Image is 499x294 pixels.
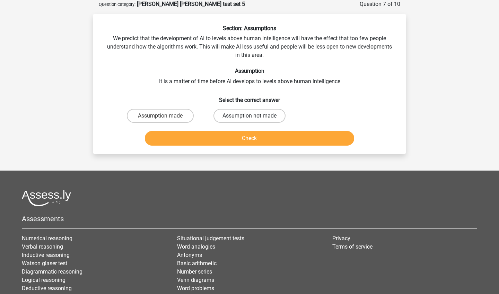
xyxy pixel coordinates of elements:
a: Terms of service [332,243,373,250]
a: Deductive reasoning [22,285,72,292]
a: Number series [177,268,212,275]
h6: Assumption [104,68,395,74]
a: Logical reasoning [22,277,65,283]
a: Diagrammatic reasoning [22,268,82,275]
a: Situational judgement tests [177,235,244,242]
a: Privacy [332,235,350,242]
a: Antonyms [177,252,202,258]
div: We predict that the development of AI to levels above human intelligence will have the effect tha... [96,25,403,148]
button: Check [145,131,354,146]
small: Question category: [99,2,135,7]
a: Inductive reasoning [22,252,70,258]
label: Assumption not made [213,109,286,123]
a: Word analogies [177,243,215,250]
a: Numerical reasoning [22,235,72,242]
h6: Section: Assumptions [104,25,395,32]
a: Verbal reasoning [22,243,63,250]
h5: Assessments [22,215,477,223]
a: Watson glaser test [22,260,67,267]
label: Assumption made [127,109,194,123]
strong: [PERSON_NAME] [PERSON_NAME] test set 5 [137,1,245,7]
a: Venn diagrams [177,277,214,283]
a: Basic arithmetic [177,260,217,267]
img: Assessly logo [22,190,71,206]
h6: Select the correct answer [104,91,395,103]
a: Word problems [177,285,214,292]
